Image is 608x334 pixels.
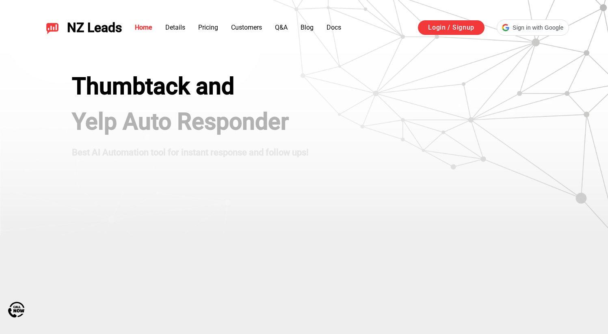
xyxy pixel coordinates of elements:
strong: Best AI Automation tool for instant response and follow ups! [72,147,309,157]
a: Customers [231,24,262,31]
div: Thumbtack and [72,73,309,100]
span: Sign in with Google [513,24,563,32]
img: Call Now [8,302,24,318]
a: Blog [301,24,314,31]
a: Details [165,24,185,31]
a: Docs [327,24,341,31]
img: NZ Leads logo [46,21,59,34]
div: Sign in with Google [497,19,569,36]
span: NZ Leads [67,20,122,35]
a: Pricing [198,24,218,31]
h1: Yelp Auto Responder [72,108,309,135]
a: Q&A [275,24,288,31]
a: Home [135,24,152,31]
a: Login / Signup [418,20,485,35]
